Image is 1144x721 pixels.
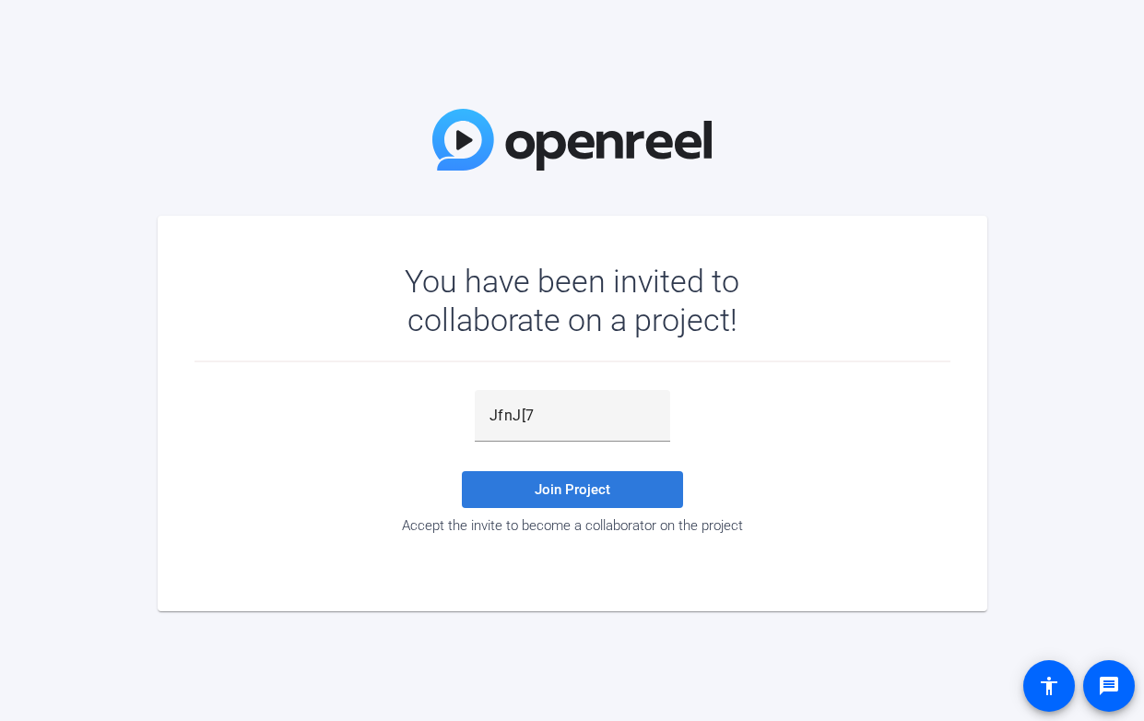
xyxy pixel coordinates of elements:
input: Password [489,405,655,427]
div: Accept the invite to become a collaborator on the project [195,517,950,534]
span: Join Project [535,481,610,498]
img: OpenReel Logo [432,109,713,171]
div: You have been invited to collaborate on a project! [351,262,793,339]
button: Join Project [462,471,683,508]
mat-icon: accessibility [1038,675,1060,697]
mat-icon: message [1098,675,1120,697]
